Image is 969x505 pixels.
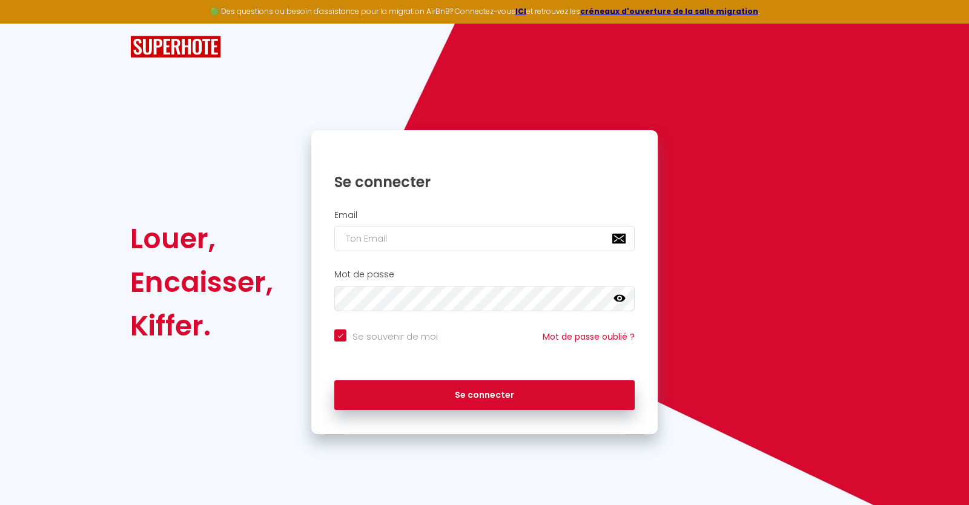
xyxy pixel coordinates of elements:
button: Se connecter [334,380,635,411]
div: Kiffer. [130,304,273,348]
input: Ton Email [334,226,635,251]
div: Louer, [130,217,273,260]
img: SuperHote logo [130,36,221,58]
a: ICI [515,6,526,16]
a: Mot de passe oublié ? [543,331,635,343]
h2: Mot de passe [334,269,635,280]
h2: Email [334,210,635,220]
h1: Se connecter [334,173,635,191]
div: Encaisser, [130,260,273,304]
a: créneaux d'ouverture de la salle migration [580,6,758,16]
